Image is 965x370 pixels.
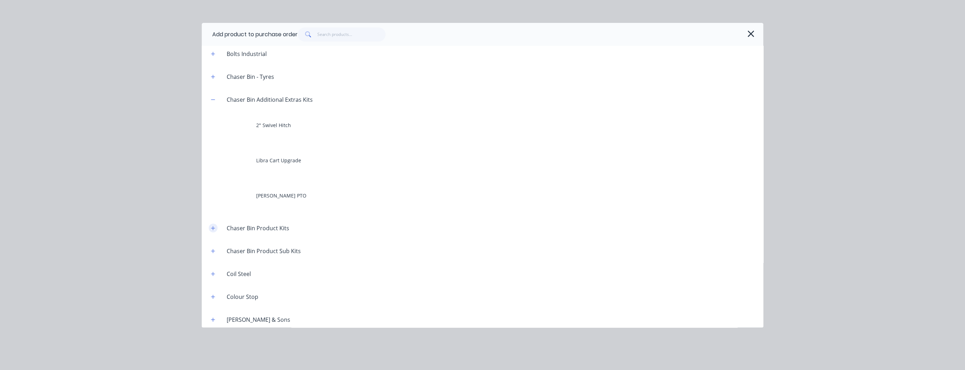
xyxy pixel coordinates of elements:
div: Chaser Bin Product Kits [221,224,295,232]
div: Add product to purchase order [212,30,298,39]
input: Search products... [317,27,386,42]
div: Chaser Bin Product Sub Kits [221,247,306,255]
div: Colour Stop [221,293,264,301]
div: Chaser Bin - Tyres [221,73,280,81]
div: Chaser Bin Additional Extras Kits [221,95,318,104]
div: [PERSON_NAME] & Sons [221,315,296,324]
div: Bolts Industrial [221,50,272,58]
div: Coil Steel [221,270,257,278]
